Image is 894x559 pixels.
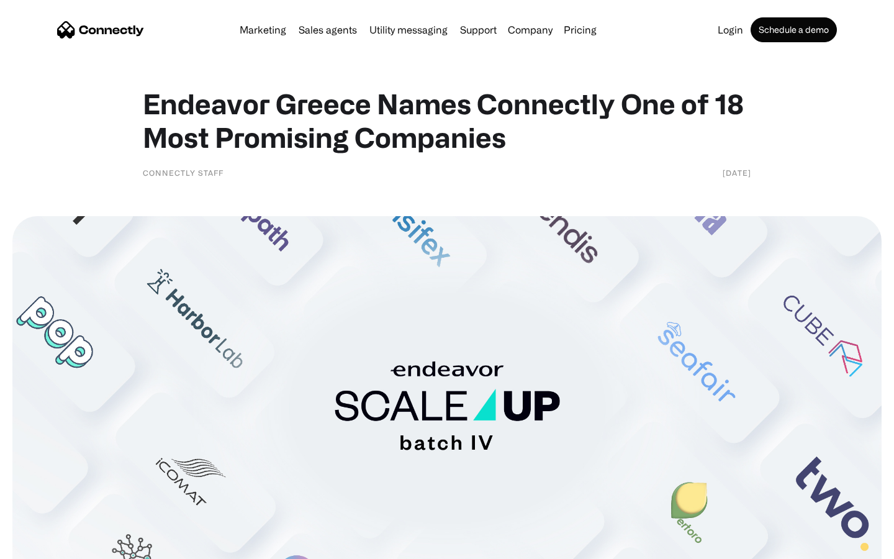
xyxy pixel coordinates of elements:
[294,25,362,35] a: Sales agents
[235,25,291,35] a: Marketing
[559,25,602,35] a: Pricing
[713,25,748,35] a: Login
[12,537,74,555] aside: Language selected: English
[143,87,751,154] h1: Endeavor Greece Names Connectly One of 18 Most Promising Companies
[143,166,223,179] div: Connectly Staff
[723,166,751,179] div: [DATE]
[364,25,453,35] a: Utility messaging
[508,21,553,39] div: Company
[455,25,502,35] a: Support
[25,537,74,555] ul: Language list
[751,17,837,42] a: Schedule a demo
